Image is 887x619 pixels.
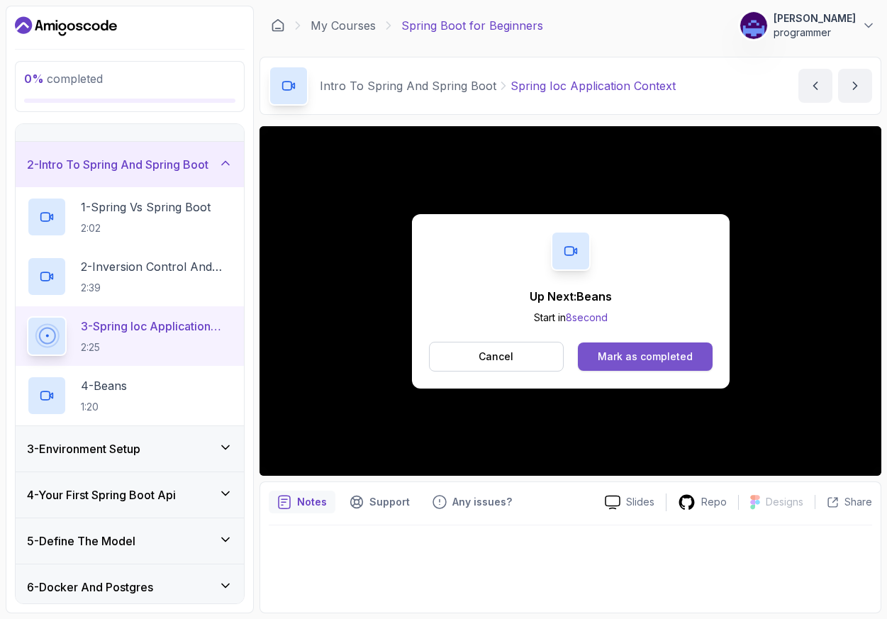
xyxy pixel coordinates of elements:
button: 1-Spring Vs Spring Boot2:02 [27,197,233,237]
a: Slides [593,495,666,510]
button: previous content [798,69,832,103]
button: 6-Docker And Postgres [16,564,244,610]
a: Dashboard [15,15,117,38]
p: Start in [530,311,612,325]
button: 4-Beans1:20 [27,376,233,416]
h3: 3 - Environment Setup [27,440,140,457]
button: 2-Inversion Control And Dependency Injection2:39 [27,257,233,296]
h3: 5 - Define The Model [27,532,135,550]
button: notes button [269,491,335,513]
img: user profile image [740,12,767,39]
p: Repo [701,495,727,509]
p: Slides [626,495,654,509]
h3: 2 - Intro To Spring And Spring Boot [27,156,208,173]
p: 2:25 [81,340,233,355]
div: Mark as completed [598,350,693,364]
button: Mark as completed [578,342,712,371]
p: 4 - Beans [81,377,127,394]
button: 2-Intro To Spring And Spring Boot [16,142,244,187]
button: Feedback button [424,491,520,513]
h3: 6 - Docker And Postgres [27,579,153,596]
a: My Courses [311,17,376,34]
p: 2 - Inversion Control And Dependency Injection [81,258,233,275]
button: next content [838,69,872,103]
button: 3-Spring Ioc Application Context2:25 [27,316,233,356]
h3: 4 - Your First Spring Boot Api [27,486,176,503]
p: 1 - Spring Vs Spring Boot [81,199,211,216]
p: Up Next: Beans [530,288,612,305]
button: Share [815,495,872,509]
p: 2:02 [81,221,211,235]
button: 5-Define The Model [16,518,244,564]
a: Repo [666,493,738,511]
p: 2:39 [81,281,233,295]
p: Notes [297,495,327,509]
span: 0 % [24,72,44,86]
button: Cancel [429,342,564,372]
p: Intro To Spring And Spring Boot [320,77,496,94]
button: 4-Your First Spring Boot Api [16,472,244,518]
span: completed [24,72,103,86]
p: Spring Boot for Beginners [401,17,543,34]
p: 3 - Spring Ioc Application Context [81,318,233,335]
button: Support button [341,491,418,513]
p: programmer [774,26,856,40]
a: Dashboard [271,18,285,33]
button: 3-Environment Setup [16,426,244,472]
iframe: 3 - Spring IoC Application Context [260,126,881,476]
p: [PERSON_NAME] [774,11,856,26]
p: Cancel [479,350,513,364]
p: Support [369,495,410,509]
span: 8 second [566,311,608,323]
p: Share [844,495,872,509]
button: user profile image[PERSON_NAME]programmer [740,11,876,40]
p: 1:20 [81,400,127,414]
p: Designs [766,495,803,509]
p: Spring Ioc Application Context [511,77,676,94]
p: Any issues? [452,495,512,509]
